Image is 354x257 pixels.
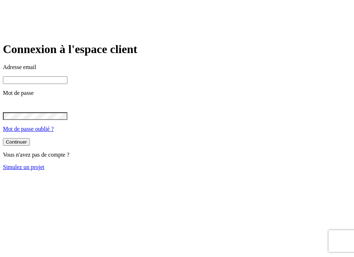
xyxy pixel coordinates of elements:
p: Vous n'avez pas de compte ? [3,152,351,158]
a: Simulez un projet [3,164,44,170]
button: Continuer [3,138,30,146]
p: Adresse email [3,64,351,71]
p: Mot de passe [3,90,351,96]
h1: Connexion à l'espace client [3,43,351,56]
div: Continuer [6,139,27,145]
a: Mot de passe oublié ? [3,126,54,132]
